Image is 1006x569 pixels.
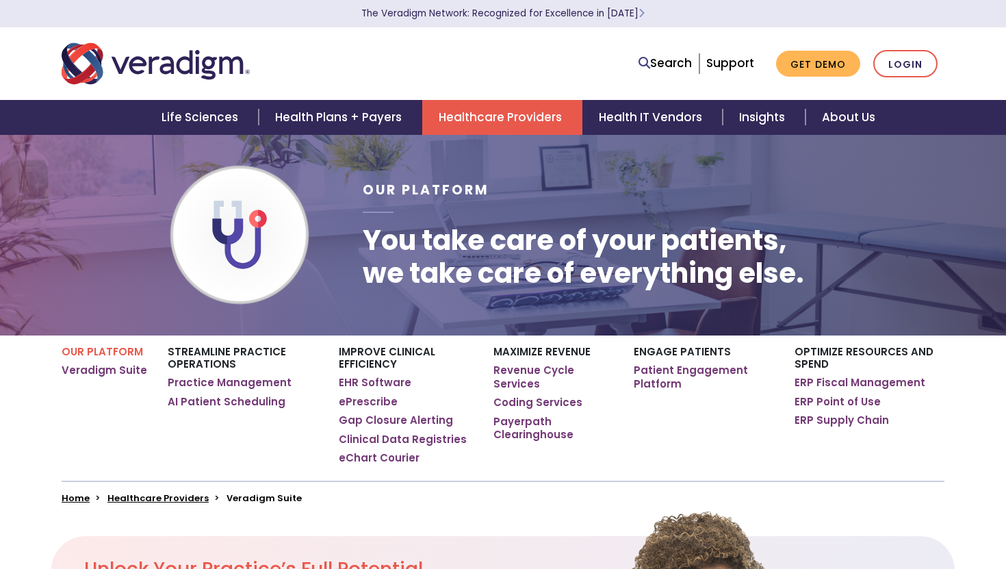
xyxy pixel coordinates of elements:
[168,395,285,409] a: AI Patient Scheduling
[363,181,489,199] span: Our Platform
[493,415,613,442] a: Payerpath Clearinghouse
[795,414,889,427] a: ERP Supply Chain
[339,433,467,446] a: Clinical Data Registries
[107,492,209,505] a: Healthcare Providers
[62,492,90,505] a: Home
[582,100,723,135] a: Health IT Vendors
[62,41,250,86] img: Veradigm logo
[634,364,774,390] a: Patient Engagement Platform
[795,395,881,409] a: ERP Point of Use
[422,100,582,135] a: Healthcare Providers
[339,414,453,427] a: Gap Closure Alerting
[873,50,938,78] a: Login
[493,396,582,409] a: Coding Services
[339,451,420,465] a: eChart Courier
[639,7,645,20] span: Learn More
[363,224,804,290] h1: You take care of your patients, we take care of everything else.
[339,376,411,390] a: EHR Software
[795,376,925,390] a: ERP Fiscal Management
[805,100,892,135] a: About Us
[639,54,692,73] a: Search
[339,395,398,409] a: ePrescribe
[259,100,422,135] a: Health Plans + Payers
[62,364,147,377] a: Veradigm Suite
[168,376,292,390] a: Practice Management
[723,100,805,135] a: Insights
[776,51,860,77] a: Get Demo
[706,55,754,71] a: Support
[361,7,645,20] a: The Veradigm Network: Recognized for Excellence in [DATE]Learn More
[145,100,259,135] a: Life Sciences
[493,364,613,390] a: Revenue Cycle Services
